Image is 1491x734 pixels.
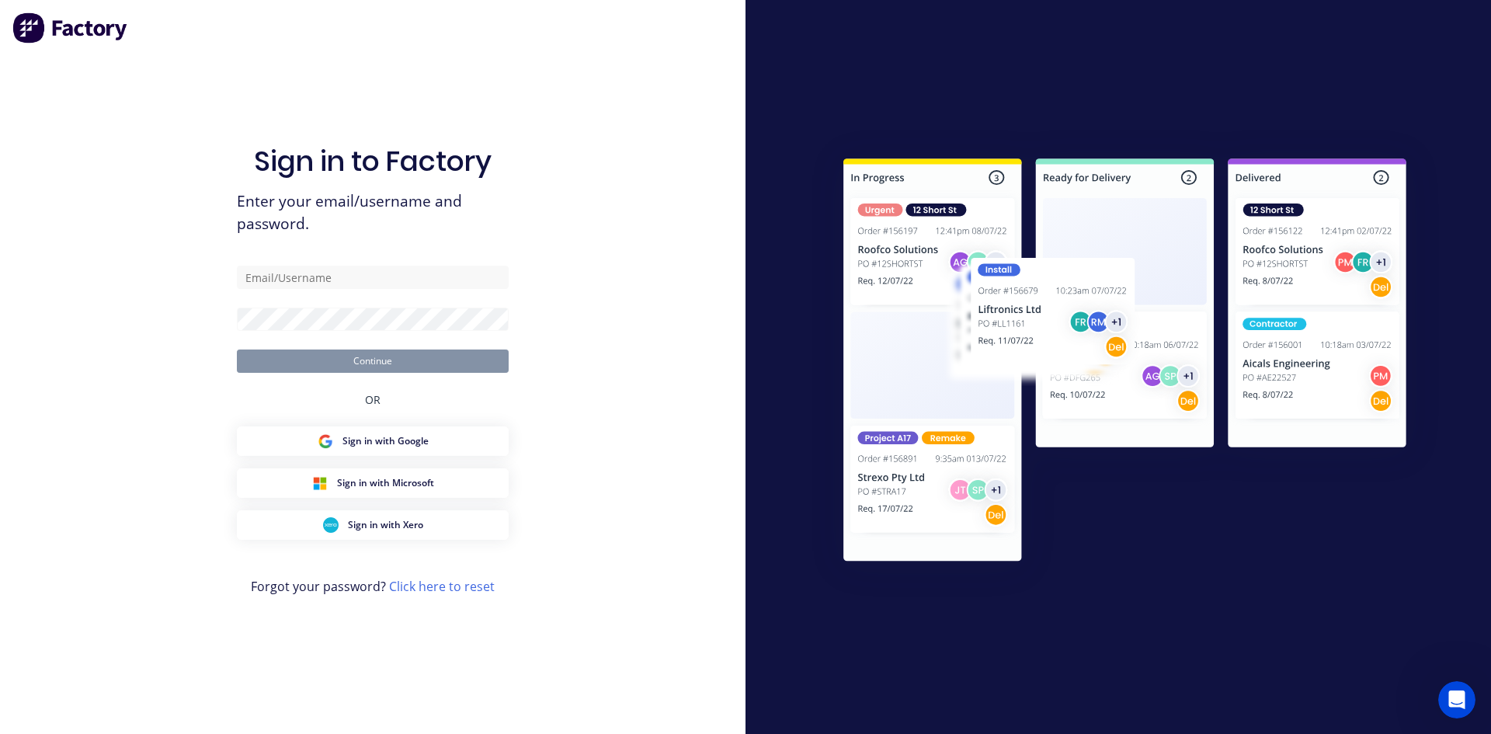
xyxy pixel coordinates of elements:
h1: Sign in to Factory [254,144,492,178]
span: Sign in with Google [342,434,429,448]
iframe: Intercom live chat [1438,681,1475,718]
button: Continue [237,350,509,373]
span: Enter your email/username and password. [237,190,509,235]
a: Click here to reset [389,578,495,595]
img: Google Sign in [318,433,333,449]
span: Sign in with Xero [348,518,423,532]
span: Forgot your password? [251,577,495,596]
img: Microsoft Sign in [312,475,328,491]
div: OR [365,373,381,426]
img: Sign in [809,127,1441,598]
button: Microsoft Sign inSign in with Microsoft [237,468,509,498]
button: Google Sign inSign in with Google [237,426,509,456]
img: Xero Sign in [323,517,339,533]
img: Factory [12,12,129,43]
input: Email/Username [237,266,509,289]
span: Sign in with Microsoft [337,476,434,490]
button: Xero Sign inSign in with Xero [237,510,509,540]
